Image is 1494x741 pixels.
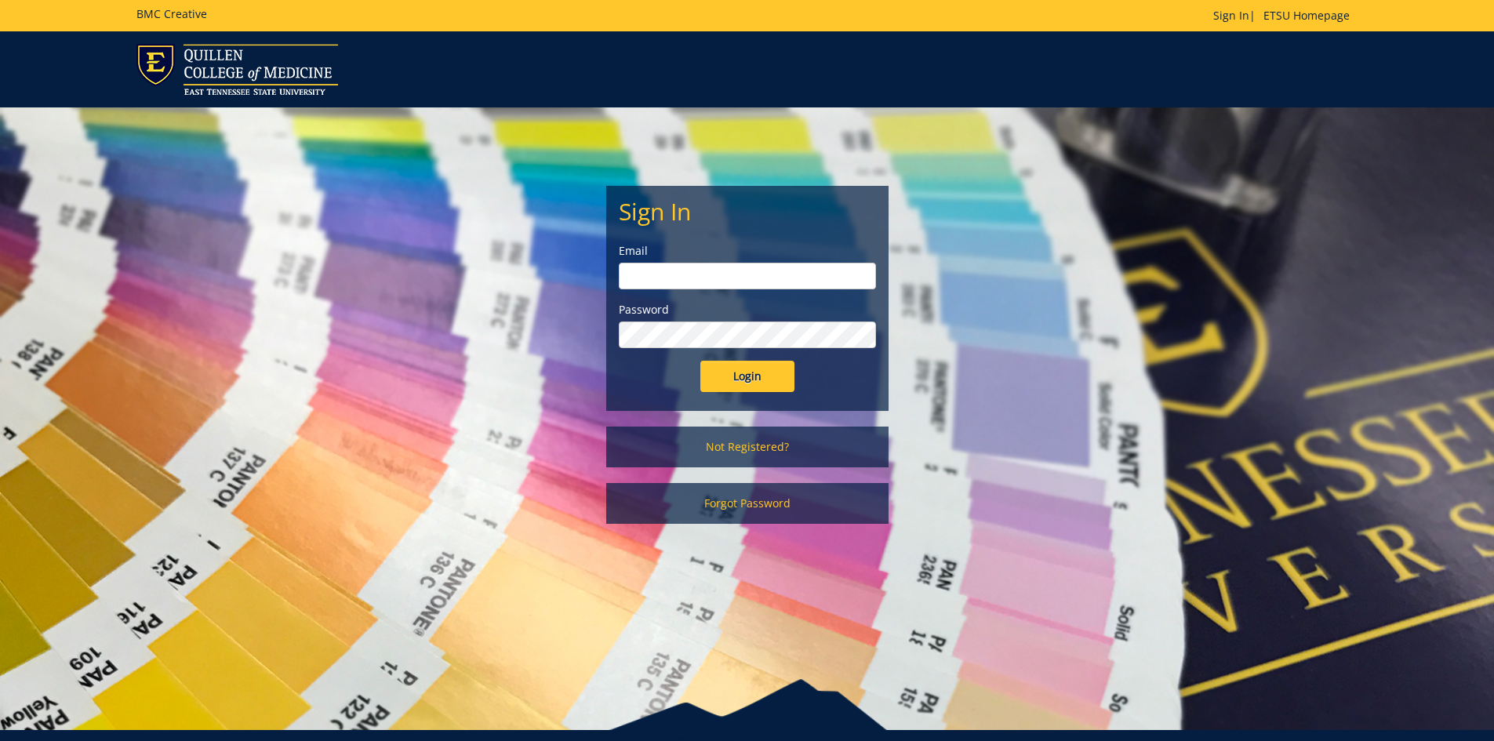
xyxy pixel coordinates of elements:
input: Login [700,361,794,392]
label: Password [619,302,876,318]
h2: Sign In [619,198,876,224]
a: Forgot Password [606,483,889,524]
a: ETSU Homepage [1256,8,1358,23]
h5: BMC Creative [136,8,207,20]
a: Not Registered? [606,427,889,467]
img: ETSU logo [136,44,338,95]
a: Sign In [1213,8,1249,23]
label: Email [619,243,876,259]
p: | [1213,8,1358,24]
